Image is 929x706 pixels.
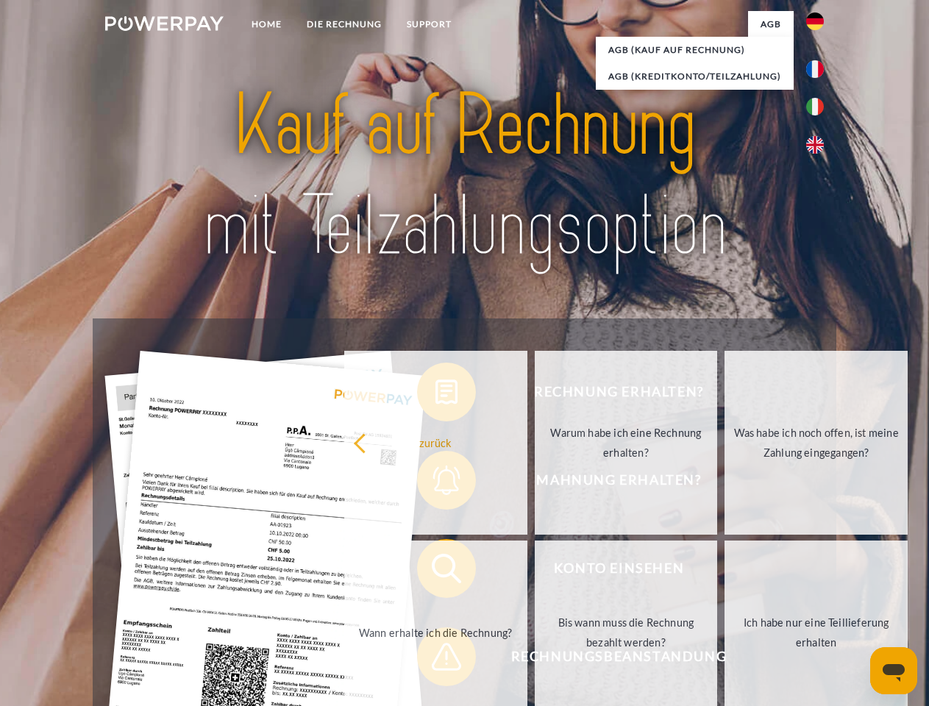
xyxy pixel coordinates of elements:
[806,136,824,154] img: en
[733,423,899,463] div: Was habe ich noch offen, ist meine Zahlung eingegangen?
[105,16,224,31] img: logo-powerpay-white.svg
[596,37,794,63] a: AGB (Kauf auf Rechnung)
[806,13,824,30] img: de
[353,622,519,642] div: Wann erhalte ich die Rechnung?
[353,432,519,452] div: zurück
[294,11,394,38] a: DIE RECHNUNG
[596,63,794,90] a: AGB (Kreditkonto/Teilzahlung)
[239,11,294,38] a: Home
[544,423,709,463] div: Warum habe ich eine Rechnung erhalten?
[394,11,464,38] a: SUPPORT
[870,647,917,694] iframe: Schaltfläche zum Öffnen des Messaging-Fensters
[806,60,824,78] img: fr
[140,71,789,282] img: title-powerpay_de.svg
[544,613,709,652] div: Bis wann muss die Rechnung bezahlt werden?
[725,351,908,535] a: Was habe ich noch offen, ist meine Zahlung eingegangen?
[806,98,824,115] img: it
[748,11,794,38] a: agb
[733,613,899,652] div: Ich habe nur eine Teillieferung erhalten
